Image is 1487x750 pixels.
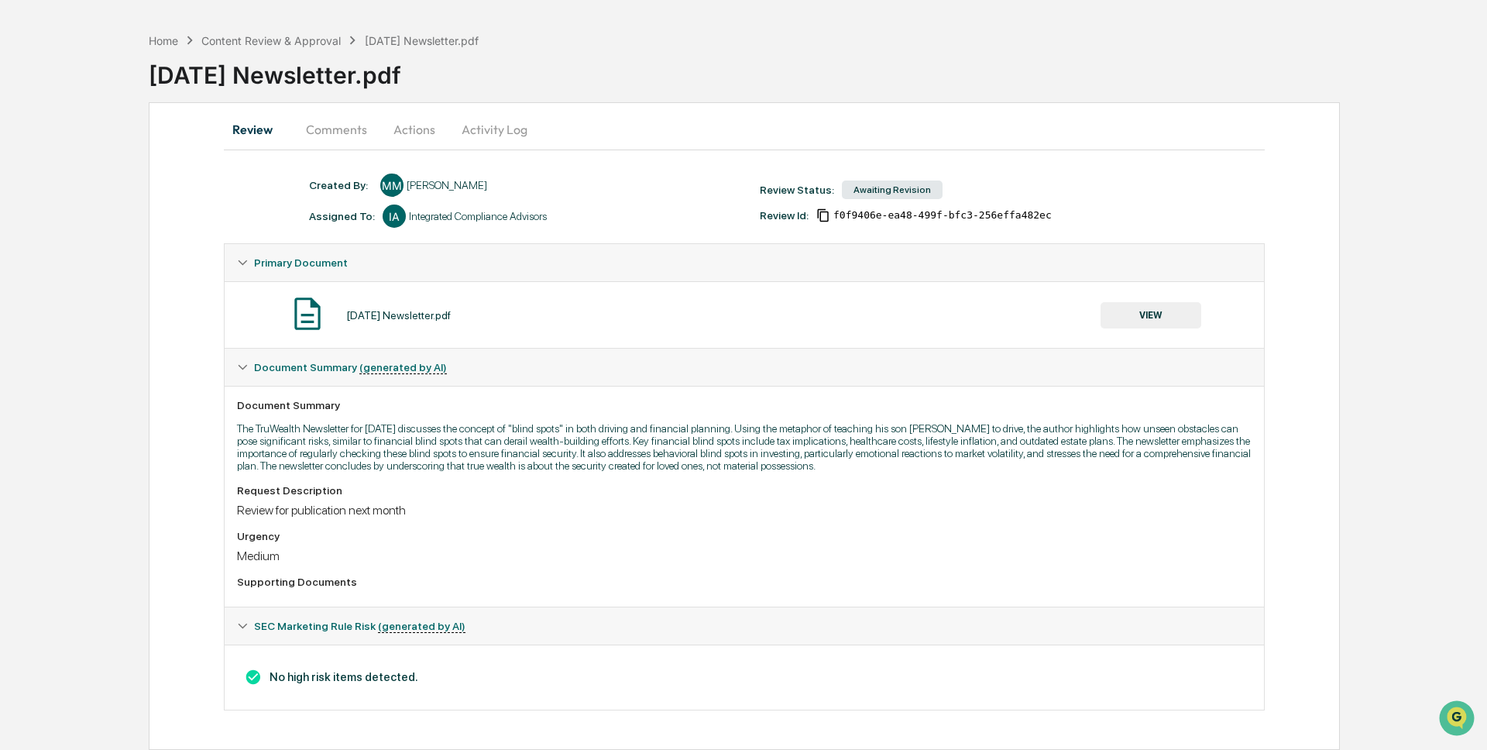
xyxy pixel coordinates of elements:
[15,33,282,57] p: How can we help?
[288,294,327,333] img: Document Icon
[225,244,1264,281] div: Primary Document
[225,386,1264,607] div: Document Summary (generated by AI)
[9,218,104,246] a: 🔎Data Lookup
[378,620,465,633] u: (generated by AI)
[359,361,447,374] u: (generated by AI)
[346,309,451,322] div: [DATE] Newsletter.pdf
[237,576,1252,588] div: Supporting Documents
[263,123,282,142] button: Start new chat
[409,210,547,222] div: Integrated Compliance Advisors
[237,549,1252,563] div: Medium
[154,263,187,274] span: Pylon
[31,225,98,240] span: Data Lookup
[407,179,487,191] div: [PERSON_NAME]
[109,262,187,274] a: Powered byPylon
[106,189,198,217] a: 🗄️Attestations
[201,34,341,47] div: Content Review & Approval
[237,422,1252,472] p: The TruWealth Newsletter for [DATE] discusses the concept of "blind spots" in both driving and fi...
[383,205,406,228] div: IA
[225,607,1264,645] div: SEC Marketing Rule Risk (generated by AI)
[816,208,830,222] span: Copy Id
[224,111,294,148] button: Review
[1101,302,1201,329] button: VIEW
[237,484,1252,497] div: Request Description
[237,399,1252,411] div: Document Summary
[237,669,1252,686] h3: No high risk items detected.
[254,256,348,269] span: Primary Document
[309,210,375,222] div: Assigned To:
[1437,699,1479,741] iframe: Open customer support
[309,179,373,191] div: Created By: ‎ ‎
[379,111,449,148] button: Actions
[237,530,1252,542] div: Urgency
[225,349,1264,386] div: Document Summary (generated by AI)
[237,503,1252,518] div: Review for publication next month
[9,189,106,217] a: 🖐️Preclearance
[842,181,943,199] div: Awaiting Revision
[833,209,1052,222] span: f0f9406e-ea48-499f-bfc3-256effa482ec
[112,197,125,209] div: 🗄️
[224,111,1265,148] div: secondary tabs example
[15,197,28,209] div: 🖐️
[31,195,100,211] span: Preclearance
[760,184,834,196] div: Review Status:
[225,645,1264,710] div: Document Summary (generated by AI)
[254,620,465,632] span: SEC Marketing Rule Risk
[53,134,196,146] div: We're available if you need us!
[15,119,43,146] img: 1746055101610-c473b297-6a78-478c-a979-82029cc54cd1
[365,34,479,47] div: [DATE] Newsletter.pdf
[149,34,178,47] div: Home
[760,209,809,222] div: Review Id:
[53,119,254,134] div: Start new chat
[294,111,379,148] button: Comments
[254,361,447,373] span: Document Summary
[225,281,1264,348] div: Primary Document
[149,49,1487,89] div: [DATE] Newsletter.pdf
[128,195,192,211] span: Attestations
[380,174,404,197] div: MM
[449,111,540,148] button: Activity Log
[15,226,28,239] div: 🔎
